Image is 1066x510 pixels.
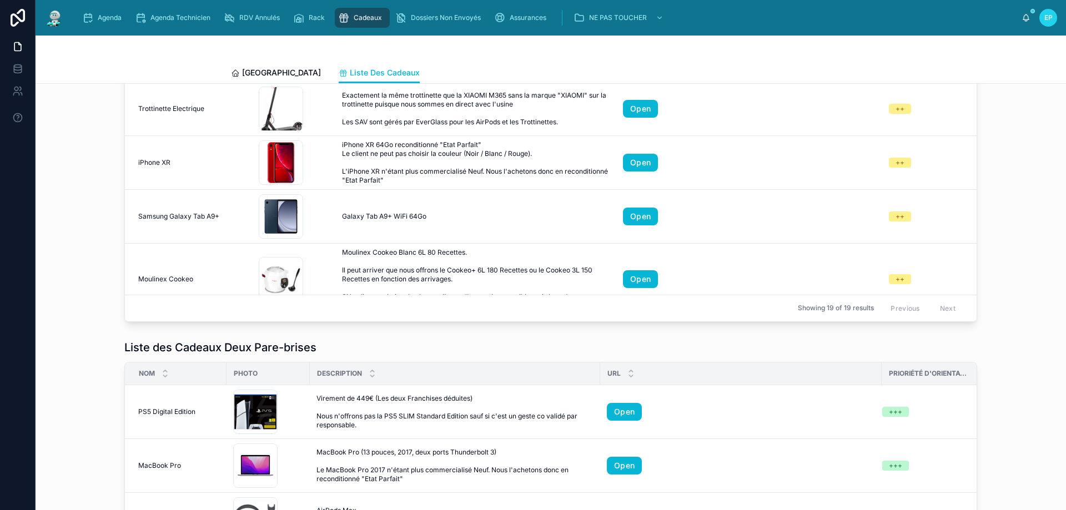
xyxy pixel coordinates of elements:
a: [GEOGRAPHIC_DATA] [231,63,321,85]
span: Cadeaux [354,13,382,22]
span: Nom [139,369,155,378]
span: iPhone XR 64Go reconditionné "Etat Parfait" Le client ne peut pas choisir la couleur (Noir / Blan... [342,140,610,185]
span: Agenda [98,13,122,22]
span: Assurances [510,13,546,22]
a: Open [623,100,658,118]
span: Agenda Technicien [150,13,210,22]
span: Moulinex Cookeo [138,275,193,284]
a: Rack [290,8,333,28]
a: Open [607,457,642,474]
a: Dossiers Non Envoyés [392,8,489,28]
a: Assurances [491,8,554,28]
span: Trottinette Electrique [138,104,204,113]
span: Showing 19 of 19 results [798,304,874,312]
span: Description [317,369,362,378]
span: Liste Des Cadeaux [350,67,420,78]
span: PS5 Digital Edition [138,407,195,416]
span: Exactement la même trottinette que la XIAOMI M365 sans la marque "XIAOMI" sur la trottinette puis... [342,91,610,127]
a: Open [623,154,658,171]
div: ++ [896,274,904,284]
a: Open [623,270,658,288]
img: App logo [44,9,64,27]
a: NE PAS TOUCHER [570,8,669,28]
div: +++ [889,461,902,471]
div: ++ [896,104,904,114]
span: MacBook Pro [138,461,181,470]
a: Cadeaux [335,8,390,28]
span: Virement de 449€ (Les deux Franchises déduites) Nous n'offrons pas la PS5 SLIM Standard Edition s... [316,394,594,430]
span: Prioriété d'Orientation [889,369,971,378]
a: RDV Annulés [220,8,288,28]
a: Liste Des Cadeaux [339,63,420,84]
a: Open [607,403,642,421]
span: MacBook Pro (13 pouces, 2017, deux ports Thunderbolt 3) Le MacBook Pro 2017 n'étant plus commerci... [316,448,594,483]
span: Photo [234,369,258,378]
div: ++ [896,158,904,168]
span: URL [607,369,621,378]
a: Open [623,208,658,225]
div: ++ [896,211,904,221]
span: Rack [309,13,325,22]
span: iPhone XR [138,158,170,167]
a: Agenda Technicien [132,8,218,28]
span: NE PAS TOUCHER [589,13,647,22]
span: Moulinex Cookeo Blanc 6L 80 Recettes. Il peut arriver que nous offrons le Cookeo+ 6L 180 Recettes... [342,248,610,310]
span: Samsung Galaxy Tab A9+ [138,212,219,221]
span: [GEOGRAPHIC_DATA] [242,67,321,78]
div: +++ [889,407,902,417]
span: Dossiers Non Envoyés [411,13,481,22]
h1: Liste des Cadeaux Deux Pare-brises [124,340,316,355]
div: scrollable content [73,6,1022,30]
span: RDV Annulés [239,13,280,22]
span: Galaxy Tab A9+ WiFi 64Go [342,212,426,221]
span: EP [1044,13,1053,22]
a: Agenda [79,8,129,28]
